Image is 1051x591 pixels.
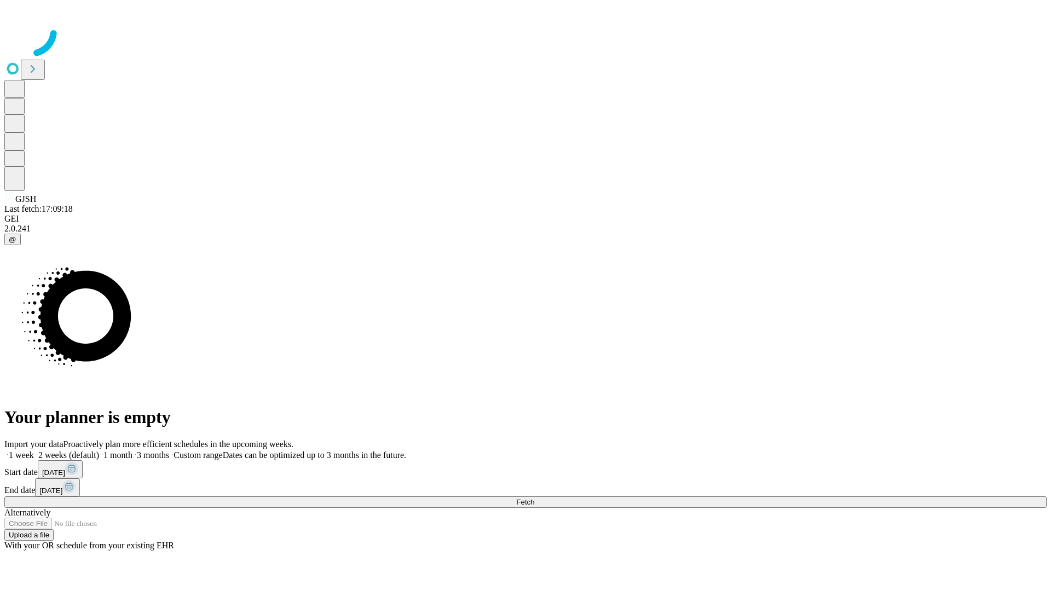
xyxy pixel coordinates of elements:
[15,194,36,204] span: GJSH
[4,407,1047,427] h1: Your planner is empty
[4,496,1047,508] button: Fetch
[38,450,99,460] span: 2 weeks (default)
[4,508,50,517] span: Alternatively
[39,486,62,495] span: [DATE]
[9,235,16,244] span: @
[516,498,534,506] span: Fetch
[63,439,293,449] span: Proactively plan more efficient schedules in the upcoming weeks.
[174,450,222,460] span: Custom range
[223,450,406,460] span: Dates can be optimized up to 3 months in the future.
[4,460,1047,478] div: Start date
[4,204,73,213] span: Last fetch: 17:09:18
[103,450,132,460] span: 1 month
[35,478,80,496] button: [DATE]
[137,450,169,460] span: 3 months
[4,234,21,245] button: @
[42,468,65,477] span: [DATE]
[4,478,1047,496] div: End date
[4,529,54,541] button: Upload a file
[4,439,63,449] span: Import your data
[4,214,1047,224] div: GEI
[9,450,34,460] span: 1 week
[4,541,174,550] span: With your OR schedule from your existing EHR
[4,224,1047,234] div: 2.0.241
[38,460,83,478] button: [DATE]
